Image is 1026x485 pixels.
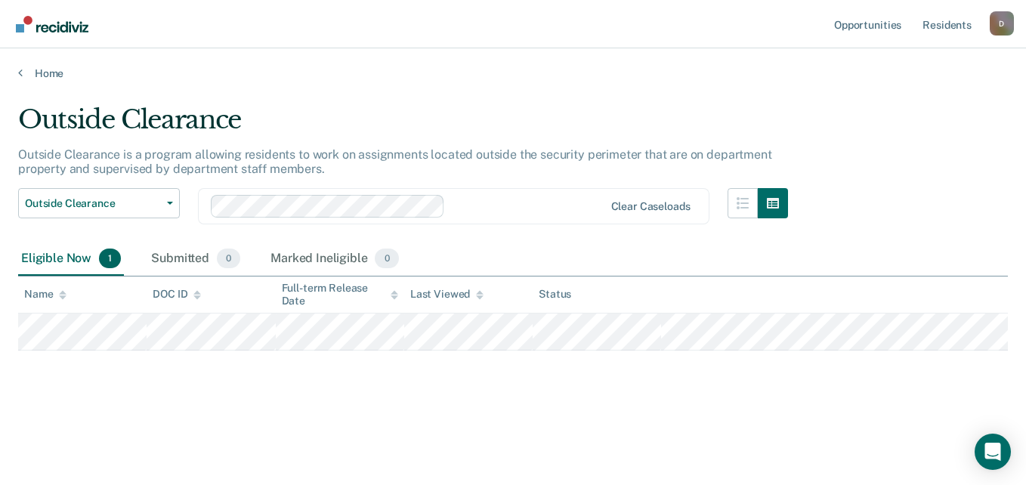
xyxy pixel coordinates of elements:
[975,434,1011,470] div: Open Intercom Messenger
[990,11,1014,36] div: D
[539,288,571,301] div: Status
[99,249,121,268] span: 1
[148,242,243,276] div: Submitted0
[16,16,88,32] img: Recidiviz
[990,11,1014,36] button: Profile dropdown button
[611,200,691,213] div: Clear caseloads
[18,104,788,147] div: Outside Clearance
[410,288,484,301] div: Last Viewed
[18,147,772,176] p: Outside Clearance is a program allowing residents to work on assignments located outside the secu...
[18,242,124,276] div: Eligible Now1
[25,197,161,210] span: Outside Clearance
[24,288,66,301] div: Name
[375,249,398,268] span: 0
[18,188,180,218] button: Outside Clearance
[282,282,398,307] div: Full-term Release Date
[18,66,1008,80] a: Home
[153,288,201,301] div: DOC ID
[217,249,240,268] span: 0
[267,242,402,276] div: Marked Ineligible0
